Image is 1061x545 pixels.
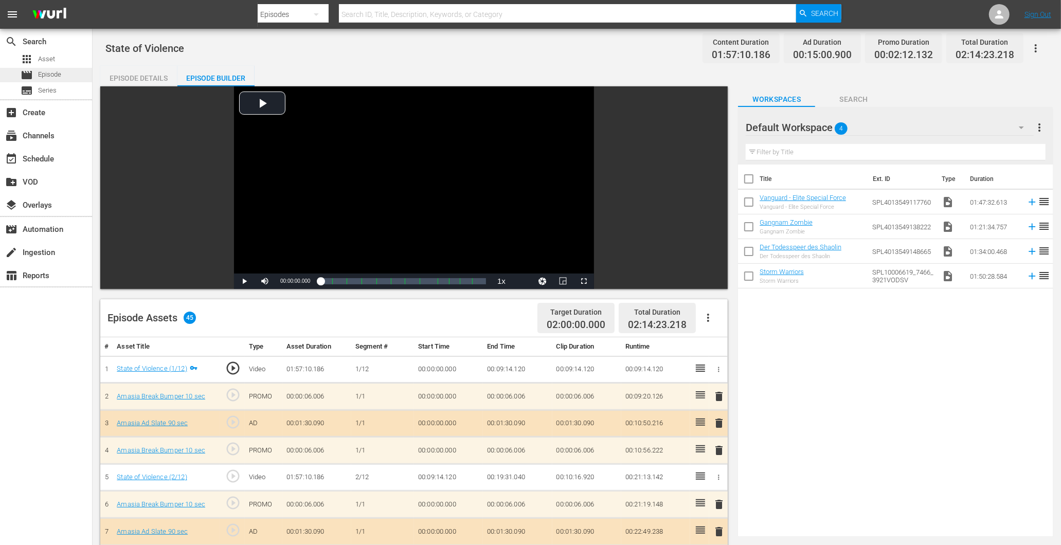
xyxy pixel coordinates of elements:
span: 02:14:23.218 [956,49,1014,61]
td: 00:00:00.000 [414,437,483,464]
span: Ingestion [5,246,17,259]
td: 00:10:16.920 [552,464,621,491]
span: State of Violence [105,42,184,55]
td: 4 [100,437,113,464]
td: 1/12 [351,356,414,383]
td: 00:09:14.120 [483,356,552,383]
svg: Add to Episode [1027,270,1038,282]
td: PROMO [245,383,282,410]
button: more_vert [1033,115,1046,140]
td: 00:01:30.090 [282,410,351,437]
button: delete [713,416,726,431]
td: Video [245,464,282,491]
th: Title [760,165,867,193]
td: 00:10:56.222 [621,437,690,464]
td: PROMO [245,437,282,464]
th: Duration [964,165,1026,193]
div: Episode Assets [107,312,196,324]
button: Episode Details [100,66,177,86]
td: 00:00:06.006 [282,437,351,464]
td: PROMO [245,491,282,518]
div: Gangnam Zombie [760,228,813,235]
span: Automation [5,223,17,235]
div: Total Duration [628,305,687,319]
td: 1/1 [351,383,414,410]
span: 00:00:00.000 [280,278,310,284]
span: reorder [1038,195,1050,208]
td: AD [245,410,282,437]
span: Schedule [5,153,17,165]
span: Reports [5,269,17,282]
div: Episode Details [100,66,177,90]
button: delete [713,524,726,539]
div: Progress Bar [320,278,486,284]
span: menu [6,8,19,21]
div: Der Todesspeer des Shaolin [760,253,841,260]
td: 1/1 [351,491,414,518]
span: Search [5,35,17,48]
td: 01:50:28.584 [966,264,1022,288]
img: ans4CAIJ8jUAAAAAAAAAAAAAAAAAAAAAAAAgQb4GAAAAAAAAAAAAAAAAAAAAAAAAJMjXAAAAAAAAAAAAAAAAAAAAAAAAgAT5G... [25,3,74,27]
span: Video [942,245,954,258]
th: Type [936,165,964,193]
span: delete [713,417,726,429]
td: 00:09:14.120 [621,356,690,383]
span: Asset [21,53,33,65]
td: 2/12 [351,464,414,491]
span: play_circle_outline [225,414,241,430]
span: Search [815,93,892,106]
td: 00:00:06.006 [552,491,621,518]
td: 00:00:06.006 [483,437,552,464]
span: subtitles [21,84,33,97]
td: 00:00:06.006 [483,383,552,410]
button: Play [234,274,255,289]
span: play_circle_outline [225,360,241,376]
button: Fullscreen [573,274,594,289]
td: 5 [100,464,113,491]
span: Episode [21,69,33,81]
span: Overlays [5,199,17,211]
span: more_vert [1033,121,1046,134]
div: Video Player [234,86,594,289]
td: 00:00:00.000 [414,410,483,437]
td: 00:21:13.142 [621,464,690,491]
span: Video [942,221,954,233]
td: 00:09:14.120 [552,356,621,383]
td: 01:57:10.186 [282,464,351,491]
a: Vanguard - Elite Special Force [760,194,846,202]
th: Asset Duration [282,337,351,356]
th: Segment # [351,337,414,356]
span: 02:14:23.218 [628,319,687,331]
span: play_circle_outline [225,387,241,403]
div: Storm Warriors [760,278,804,284]
td: 1 [100,356,113,383]
span: Series [38,85,57,96]
th: Clip Duration [552,337,621,356]
a: Amasia Ad Slate 90 sec [117,419,188,427]
span: play_circle_outline [225,522,241,538]
span: play_circle_outline [225,441,241,457]
td: 6 [100,491,113,518]
td: 00:00:06.006 [282,383,351,410]
a: Amasia Break Bumper 10 sec [117,500,205,508]
td: SPL4013549117760 [868,190,938,214]
span: 01:57:10.186 [712,49,770,61]
span: Video [942,270,954,282]
td: 00:09:14.120 [414,464,483,491]
span: VOD [5,176,17,188]
button: Playback Rate [491,274,512,289]
th: Ext. ID [867,165,936,193]
div: Vanguard - Elite Special Force [760,204,846,210]
td: SPL10006619_7466_3921VODSV [868,264,938,288]
button: Jump To Time [532,274,553,289]
button: delete [713,497,726,512]
a: Storm Warriors [760,268,804,276]
a: Amasia Break Bumper 10 sec [117,392,205,400]
span: 4 [835,118,848,139]
td: 00:21:19.148 [621,491,690,518]
span: delete [713,525,726,538]
span: 02:00:00.000 [547,319,605,331]
span: Create [5,106,17,119]
td: 1/1 [351,410,414,437]
svg: Add to Episode [1027,246,1038,257]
